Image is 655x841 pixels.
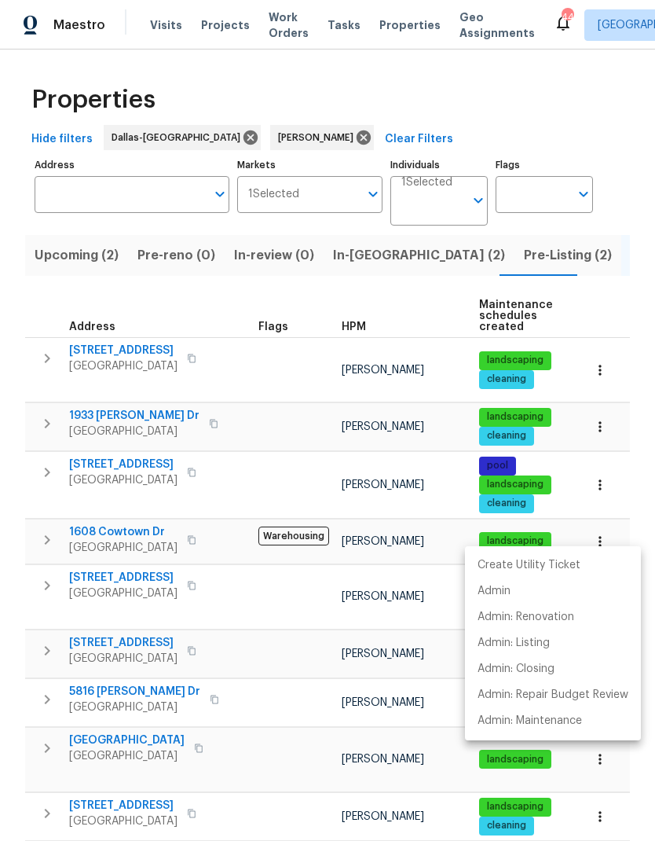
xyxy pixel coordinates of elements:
p: Admin: Renovation [478,609,574,626]
p: Admin: Listing [478,635,550,652]
p: Admin [478,583,510,600]
p: Create Utility Ticket [478,557,580,574]
p: Admin: Closing [478,661,554,678]
p: Admin: Repair Budget Review [478,687,628,703]
p: Admin: Maintenance [478,713,582,729]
